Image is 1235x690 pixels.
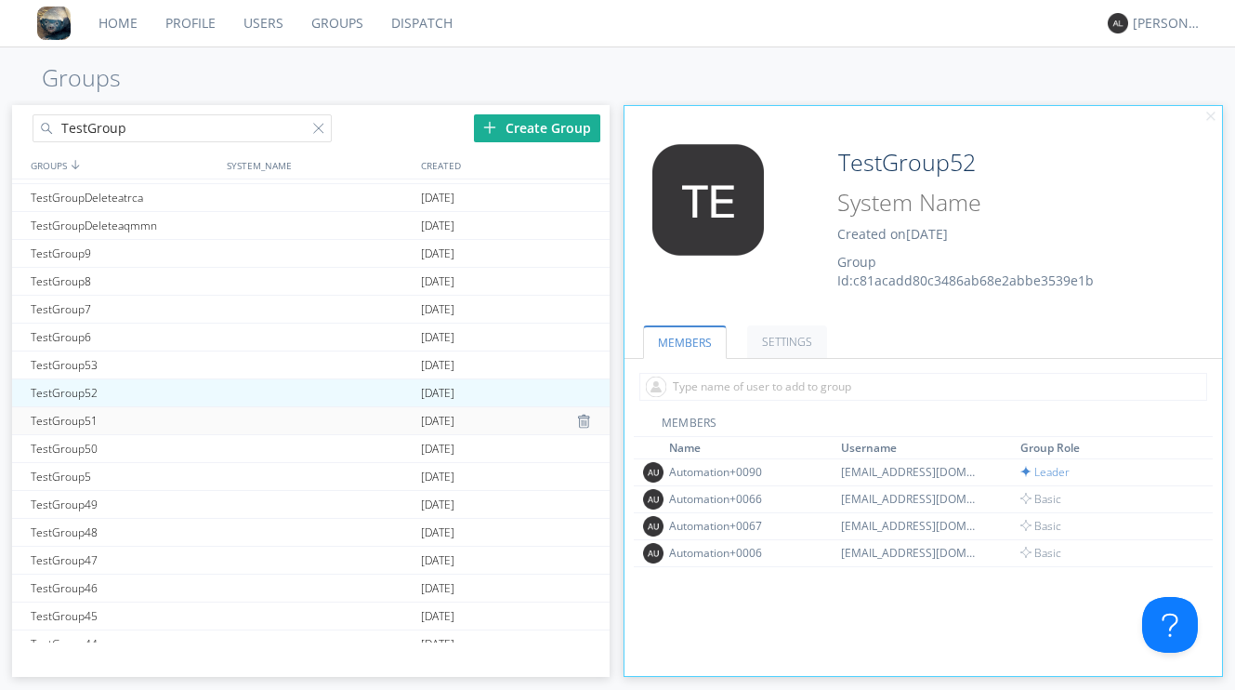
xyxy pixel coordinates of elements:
a: SETTINGS [747,325,827,358]
span: Group Id: c81acadd80c3486ab68e2abbe3539e1b [837,253,1094,289]
img: plus.svg [483,121,496,134]
span: Basic [1020,491,1061,507]
span: [DATE] [421,184,454,212]
div: [EMAIL_ADDRESS][DOMAIN_NAME] [841,518,980,534]
div: CREATED [416,152,611,179]
span: [DATE] [421,296,454,324]
span: [DATE] [421,352,454,379]
span: Leader [1020,464,1070,480]
span: [DATE] [421,240,454,268]
div: TestGroup47 [26,547,219,574]
span: [DATE] [421,435,454,463]
div: [PERSON_NAME] [1133,14,1202,33]
th: Toggle SortBy [1018,437,1189,459]
img: 8ff700cf5bab4eb8a436322861af2272 [37,7,71,40]
div: TestGroup7 [26,296,219,323]
span: [DATE] [421,575,454,603]
a: TestGroup47[DATE] [12,547,610,575]
a: TestGroup44[DATE] [12,630,610,658]
span: [DATE] [906,225,948,243]
div: TestGroup50 [26,435,219,462]
span: [DATE] [421,603,454,630]
th: Toggle SortBy [838,437,1018,459]
div: TestGroup52 [26,379,219,406]
div: Create Group [474,114,600,142]
th: Toggle SortBy [666,437,838,459]
div: TestGroup6 [26,324,219,351]
span: [DATE] [421,519,454,547]
span: [DATE] [421,268,454,296]
div: MEMBERS [634,415,1213,437]
div: TestGroup8 [26,268,219,295]
span: Basic [1020,545,1061,561]
div: TestGroupDeleteatrca [26,184,219,211]
span: [DATE] [421,630,454,658]
div: TestGroup51 [26,407,219,434]
input: System Name [831,185,1131,220]
div: TestGroup48 [26,519,219,546]
span: Created on [837,225,948,243]
img: 373638.png [643,489,663,510]
div: SYSTEM_NAME [222,152,416,179]
a: MEMBERS [643,325,727,359]
div: Automation+0066 [669,491,808,507]
span: [DATE] [421,324,454,352]
a: TestGroup8[DATE] [12,268,610,296]
div: TestGroup5 [26,463,219,490]
input: Type name of user to add to group [639,373,1207,401]
img: 373638.png [638,144,778,256]
div: GROUPS [26,152,217,179]
div: TestGroup49 [26,491,219,518]
a: TestGroup49[DATE] [12,491,610,519]
a: TestGroup51[DATE] [12,407,610,435]
a: TestGroup48[DATE] [12,519,610,547]
a: TestGroup46[DATE] [12,575,610,603]
div: Automation+0067 [669,518,808,534]
div: TestGroup44 [26,630,219,657]
a: TestGroup5[DATE] [12,463,610,491]
a: TestGroup50[DATE] [12,435,610,463]
img: 373638.png [643,543,663,564]
div: TestGroup53 [26,352,219,378]
div: [EMAIL_ADDRESS][DOMAIN_NAME] [841,464,980,480]
img: 373638.png [643,516,663,537]
div: TestGroup46 [26,575,219,602]
span: Basic [1020,518,1061,534]
div: TestGroup45 [26,603,219,630]
span: [DATE] [421,463,454,491]
input: Search groups [33,114,331,142]
span: [DATE] [421,379,454,407]
img: 373638.png [643,462,663,483]
a: TestGroup6[DATE] [12,324,610,352]
input: Group Name [831,144,1131,181]
div: [EMAIL_ADDRESS][DOMAIN_NAME] [841,545,980,561]
iframe: Toggle Customer Support [1142,597,1198,653]
a: TestGroup45[DATE] [12,603,610,630]
a: TestGroupDeleteaqmmn[DATE] [12,212,610,240]
div: Automation+0006 [669,545,808,561]
a: TestGroup53[DATE] [12,352,610,379]
a: TestGroupDeleteatrca[DATE] [12,184,610,212]
span: [DATE] [421,407,454,435]
img: cancel.svg [1204,111,1217,124]
div: TestGroup9 [26,240,219,267]
a: TestGroup7[DATE] [12,296,610,324]
a: TestGroup52[DATE] [12,379,610,407]
span: [DATE] [421,491,454,519]
div: TestGroupDeleteaqmmn [26,212,219,239]
img: 373638.png [1108,13,1128,33]
a: TestGroup9[DATE] [12,240,610,268]
div: [EMAIL_ADDRESS][DOMAIN_NAME] [841,491,980,507]
span: [DATE] [421,212,454,240]
div: Automation+0090 [669,464,808,480]
span: [DATE] [421,547,454,575]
